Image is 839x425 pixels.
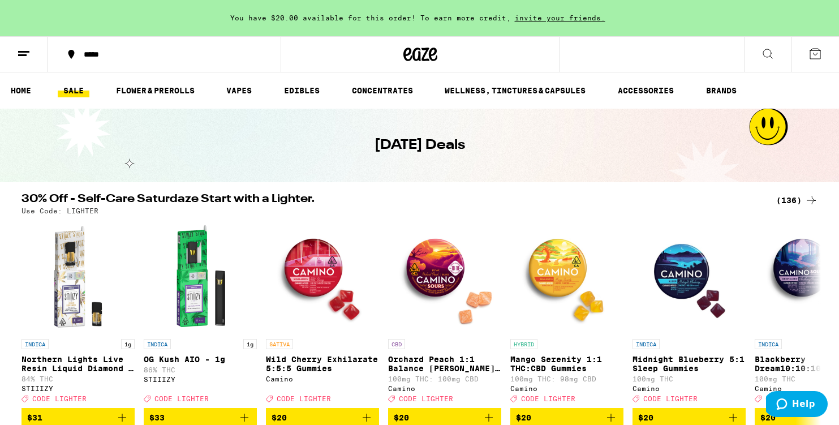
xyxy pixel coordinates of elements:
[149,413,165,422] span: $33
[21,194,763,207] h2: 30% Off - Self-Care Saturdaze Start with a Lighter.
[643,395,698,402] span: CODE LIGHTER
[121,339,135,349] p: 1g
[521,395,575,402] span: CODE LIGHTER
[27,413,42,422] span: $31
[388,220,501,408] a: Open page for Orchard Peach 1:1 Balance Sours Gummies from Camino
[633,375,746,383] p: 100mg THC
[633,385,746,392] div: Camino
[21,207,98,214] p: Use Code: LIGHTER
[388,339,405,349] p: CBD
[755,339,782,349] p: INDICA
[760,413,776,422] span: $20
[510,339,537,349] p: HYBRID
[266,220,379,333] img: Camino - Wild Cherry Exhilarate 5:5:5 Gummies
[516,413,531,422] span: $20
[110,84,200,97] a: FLOWER & PREROLLS
[21,220,135,333] img: STIIIZY - Northern Lights Live Resin Liquid Diamond - 1g
[278,84,325,97] a: EDIBLES
[510,375,623,383] p: 100mg THC: 98mg CBD
[766,391,828,419] iframe: Opens a widget where you can find more information
[277,395,331,402] span: CODE LIGHTER
[144,220,257,408] a: Open page for OG Kush AIO - 1g from STIIIZY
[21,339,49,349] p: INDICA
[399,395,453,402] span: CODE LIGHTER
[230,14,511,22] span: You have $20.00 available for this order! To earn more credit,
[154,395,209,402] span: CODE LIGHTER
[633,220,746,408] a: Open page for Midnight Blueberry 5:1 Sleep Gummies from Camino
[612,84,679,97] a: ACCESSORIES
[388,375,501,383] p: 100mg THC: 100mg CBD
[346,84,419,97] a: CONCENTRATES
[510,220,623,408] a: Open page for Mango Serenity 1:1 THC:CBD Gummies from Camino
[375,136,465,155] h1: [DATE] Deals
[633,355,746,373] p: Midnight Blueberry 5:1 Sleep Gummies
[510,385,623,392] div: Camino
[221,84,257,97] a: VAPES
[243,339,257,349] p: 1g
[58,84,89,97] a: SALE
[144,220,257,333] img: STIIIZY - OG Kush AIO - 1g
[388,355,501,373] p: Orchard Peach 1:1 Balance [PERSON_NAME] Gummies
[144,366,257,374] p: 86% THC
[439,84,591,97] a: WELLNESS, TINCTURES & CAPSULES
[511,14,609,22] span: invite your friends.
[638,413,653,422] span: $20
[266,220,379,408] a: Open page for Wild Cherry Exhilarate 5:5:5 Gummies from Camino
[266,375,379,383] div: Camino
[32,395,87,402] span: CODE LIGHTER
[21,375,135,383] p: 84% THC
[21,220,135,408] a: Open page for Northern Lights Live Resin Liquid Diamond - 1g from STIIIZY
[266,339,293,349] p: SATIVA
[5,84,37,97] a: HOME
[144,339,171,349] p: INDICA
[272,413,287,422] span: $20
[394,413,409,422] span: $20
[144,355,257,364] p: OG Kush AIO - 1g
[510,355,623,373] p: Mango Serenity 1:1 THC:CBD Gummies
[765,395,820,402] span: CODE LIGHTER
[633,339,660,349] p: INDICA
[21,355,135,373] p: Northern Lights Live Resin Liquid Diamond - 1g
[388,220,501,333] img: Camino - Orchard Peach 1:1 Balance Sours Gummies
[776,194,818,207] a: (136)
[633,220,746,333] img: Camino - Midnight Blueberry 5:1 Sleep Gummies
[144,376,257,383] div: STIIIZY
[510,220,623,333] img: Camino - Mango Serenity 1:1 THC:CBD Gummies
[21,385,135,392] div: STIIIZY
[700,84,742,97] button: BRANDS
[388,385,501,392] div: Camino
[266,355,379,373] p: Wild Cherry Exhilarate 5:5:5 Gummies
